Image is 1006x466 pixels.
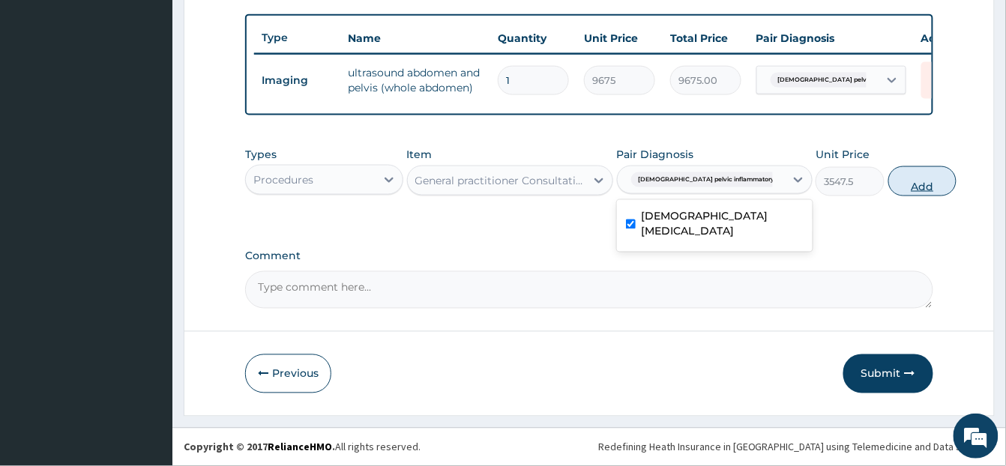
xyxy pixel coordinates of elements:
[816,147,870,162] label: Unit Price
[245,354,331,393] button: Previous
[7,309,286,361] textarea: Type your message and hit 'Enter'
[254,24,340,52] th: Type
[246,7,282,43] div: Minimize live chat window
[340,23,490,53] th: Name
[245,148,277,161] label: Types
[28,75,61,112] img: d_794563401_company_1708531726252_794563401
[78,84,252,103] div: Chat with us now
[749,23,914,53] th: Pair Diagnosis
[631,172,798,187] span: [DEMOGRAPHIC_DATA] pelvic inflammatory dis...
[254,67,340,94] td: Imaging
[888,166,957,196] button: Add
[663,23,749,53] th: Total Price
[843,354,933,393] button: Submit
[87,139,207,290] span: We're online!
[617,147,694,162] label: Pair Diagnosis
[771,73,937,88] span: [DEMOGRAPHIC_DATA] pelvic inflammatory dis...
[407,147,433,162] label: Item
[914,23,989,53] th: Actions
[415,173,587,188] div: General practitioner Consultation first outpatient consultation
[172,428,1006,466] footer: All rights reserved.
[642,209,804,239] label: [DEMOGRAPHIC_DATA] [MEDICAL_DATA]
[245,250,933,263] label: Comment
[340,58,490,103] td: ultrasound abdomen and pelvis (whole abdomen)
[576,23,663,53] th: Unit Price
[184,441,335,454] strong: Copyright © 2017 .
[490,23,576,53] th: Quantity
[598,440,995,455] div: Redefining Heath Insurance in [GEOGRAPHIC_DATA] using Telemedicine and Data Science!
[253,172,313,187] div: Procedures
[268,441,332,454] a: RelianceHMO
